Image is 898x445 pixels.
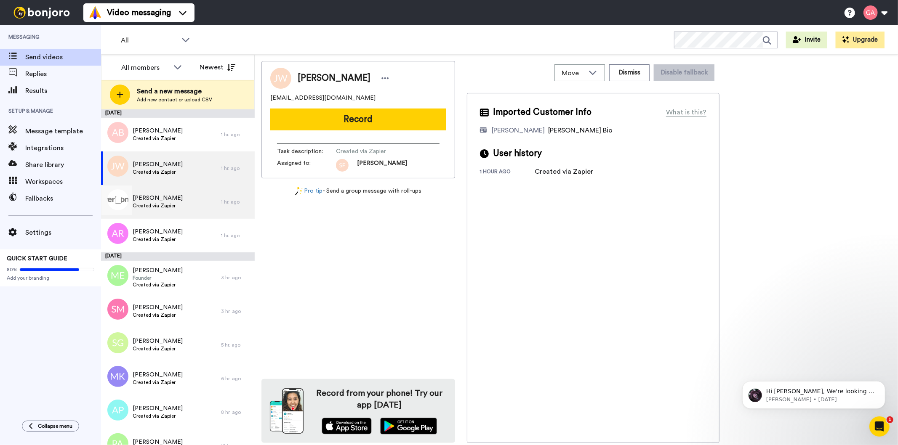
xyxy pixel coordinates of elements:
div: What is this? [666,107,706,117]
img: sg.png [107,332,128,353]
span: Replies [25,69,101,79]
a: Pro tip [295,187,323,196]
iframe: Intercom notifications message [730,363,898,422]
span: [PERSON_NAME] [133,266,183,275]
span: Created via Zapier [133,169,183,175]
img: ar.png [107,223,128,244]
img: bj-logo-header-white.svg [10,7,73,19]
span: [PERSON_NAME] [133,303,183,312]
div: 6 hr. ago [221,375,250,382]
span: Assigned to: [277,159,336,172]
span: Created via Zapier [133,413,183,419]
img: playstore [380,418,437,434]
button: Record [270,109,446,130]
div: Created via Zapier [535,167,593,177]
span: [PERSON_NAME] [298,72,370,85]
img: vm-color.svg [88,6,102,19]
span: Settings [25,228,101,238]
span: Created via Zapier [133,135,183,142]
span: Created via Zapier [336,147,416,156]
div: 1 hr. ago [221,199,250,205]
span: [PERSON_NAME] [133,404,183,413]
div: 1 hr. ago [221,232,250,239]
span: QUICK START GUIDE [7,256,67,262]
span: [PERSON_NAME] [133,228,183,236]
span: 80% [7,266,18,273]
button: Newest [193,59,242,76]
div: [DATE] [101,252,255,261]
span: Results [25,86,101,96]
img: mk.png [107,366,128,387]
span: Add your branding [7,275,94,281]
span: 1 [887,416,893,423]
img: ab.png [107,122,128,143]
span: Created via Zapier [133,379,183,386]
div: 3 hr. ago [221,274,250,281]
div: [DATE] [101,109,255,118]
span: [EMAIL_ADDRESS][DOMAIN_NAME] [270,94,376,102]
img: appstore [322,418,372,434]
span: Fallbacks [25,193,101,204]
h4: Record from your phone! Try our app [DATE] [312,387,447,411]
div: 3 hr. ago [221,308,250,315]
button: Collapse menu [22,421,79,432]
img: jw.png [107,156,128,177]
img: me.png [107,265,128,286]
span: All [121,35,177,45]
span: Move [562,68,584,78]
div: 8 hr. ago [221,409,250,416]
div: 1 hr. ago [221,131,250,138]
span: Founder [133,275,183,281]
div: 1 hr. ago [221,165,250,172]
span: Created via Zapier [133,312,183,318]
img: magic-wand.svg [295,187,303,196]
div: All members [121,63,169,73]
img: sf.png [336,159,349,172]
img: ap.png [107,400,128,421]
span: Send videos [25,52,101,62]
div: 1 hour ago [480,168,535,177]
button: Invite [786,32,827,48]
span: User history [493,147,542,160]
img: download [270,388,304,434]
span: [PERSON_NAME] [133,194,183,202]
span: Workspaces [25,177,101,187]
span: Created via Zapier [133,236,183,243]
div: 5 hr. ago [221,342,250,348]
span: Message template [25,126,101,136]
span: [PERSON_NAME] [133,371,183,379]
span: Task description : [277,147,336,156]
span: Created via Zapier [133,202,183,209]
span: Add new contact or upload CSV [137,96,212,103]
span: Created via Zapier [133,345,183,352]
span: Integrations [25,143,101,153]
iframe: Intercom live chat [869,416,890,437]
span: Created via Zapier [133,281,183,288]
img: Image of J Wall [270,68,291,89]
span: Imported Customer Info [493,106,592,119]
div: [PERSON_NAME] [492,125,545,135]
button: Upgrade [836,32,885,48]
span: [PERSON_NAME] Bio [548,127,613,134]
span: [PERSON_NAME] [133,160,183,169]
span: [PERSON_NAME] [133,337,183,345]
span: [PERSON_NAME] [133,127,183,135]
span: Collapse menu [38,423,72,429]
span: Video messaging [107,7,171,19]
div: - Send a group message with roll-ups [261,187,455,196]
span: Send a new message [137,86,212,96]
span: Share library [25,160,101,170]
button: Disable fallback [654,64,714,81]
span: [PERSON_NAME] [357,159,407,172]
img: sm.png [107,299,128,320]
button: Dismiss [609,64,650,81]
